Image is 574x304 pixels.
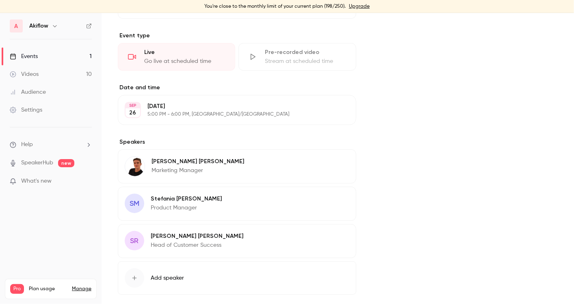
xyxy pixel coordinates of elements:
[147,111,313,118] p: 5:00 PM - 6:00 PM, [GEOGRAPHIC_DATA]/[GEOGRAPHIC_DATA]
[118,149,356,183] div: Francesco Tai Bernardelli[PERSON_NAME] [PERSON_NAME]Marketing Manager
[10,52,38,60] div: Events
[265,48,346,56] div: Pre-recorded video
[349,3,370,10] a: Upgrade
[238,43,356,71] div: Pre-recorded videoStream at scheduled time
[147,102,313,110] p: [DATE]
[10,284,24,294] span: Pro
[265,57,346,65] div: Stream at scheduled time
[10,88,46,96] div: Audience
[118,138,356,146] label: Speakers
[118,261,356,295] button: Add speaker
[130,198,139,209] span: SM
[151,195,222,203] p: Stefania [PERSON_NAME]
[130,235,139,246] span: SR
[118,43,235,71] div: LiveGo live at scheduled time
[10,140,92,149] li: help-dropdown-opener
[72,286,91,292] a: Manage
[118,187,356,221] div: SMStefania [PERSON_NAME]Product Manager
[151,241,243,249] p: Head of Customer Success
[10,70,39,78] div: Videos
[29,22,48,30] h6: Akiflow
[21,177,52,185] span: What's new
[21,159,53,167] a: SpeakerHub
[151,232,243,240] p: [PERSON_NAME] [PERSON_NAME]
[82,178,92,185] iframe: Noticeable Trigger
[125,157,145,176] img: Francesco Tai Bernardelli
[144,48,225,56] div: Live
[10,106,42,114] div: Settings
[15,22,18,30] span: A
[151,274,184,282] span: Add speaker
[118,84,356,92] label: Date and time
[152,166,244,175] p: Marketing Manager
[29,286,67,292] span: Plan usage
[130,109,136,117] p: 26
[118,224,356,258] div: SR[PERSON_NAME] [PERSON_NAME]Head of Customer Success
[21,140,33,149] span: Help
[144,57,225,65] div: Go live at scheduled time
[126,103,140,108] div: SEP
[152,157,244,166] p: [PERSON_NAME] [PERSON_NAME]
[151,204,222,212] p: Product Manager
[58,159,74,167] span: new
[118,32,356,40] p: Event type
